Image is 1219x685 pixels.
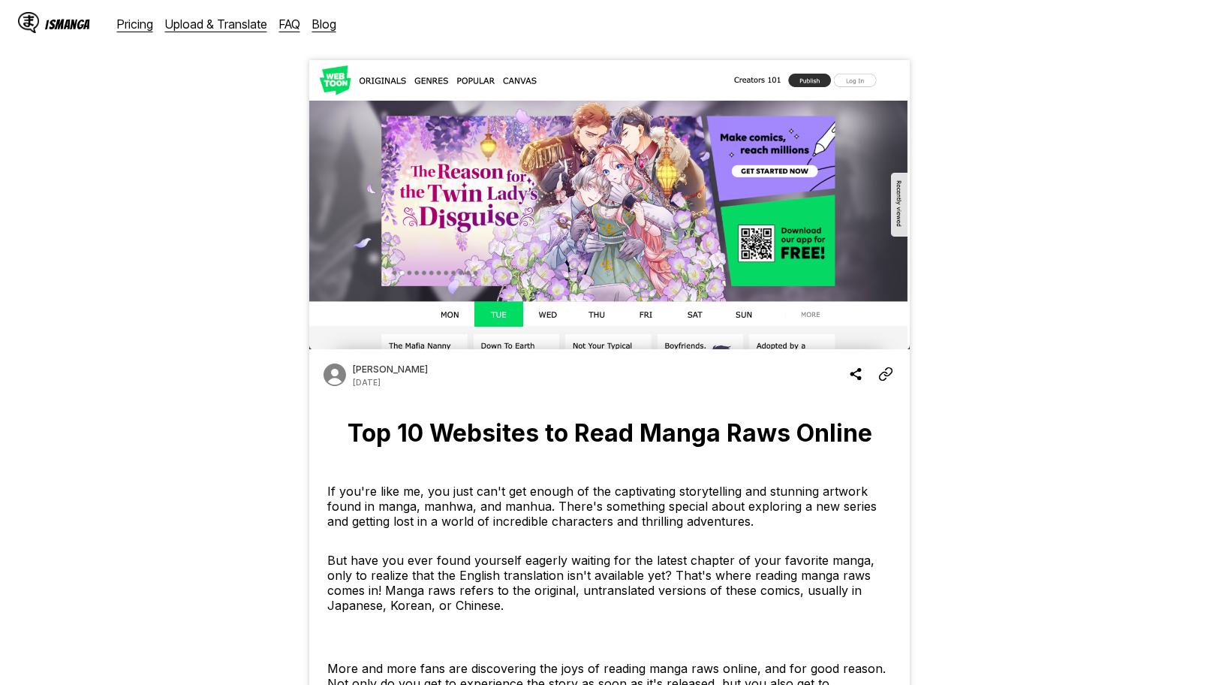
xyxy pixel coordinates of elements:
[18,12,117,36] a: IsManga LogoIsManga
[353,364,428,375] p: Author
[309,60,910,349] img: Cover
[321,418,898,448] h1: Top 10 Websites to Read Manga Raws Online
[279,17,300,32] a: FAQ
[45,17,90,32] div: IsManga
[312,17,336,32] a: Blog
[321,361,348,388] img: Author avatar
[117,17,153,32] a: Pricing
[848,365,863,383] img: Share blog
[878,365,893,383] img: Copy Article Link
[18,12,39,33] img: IsManga Logo
[353,378,381,387] p: Date published
[327,484,892,529] p: If you're like me, you just can't get enough of the captivating storytelling and stunning artwork...
[165,17,267,32] a: Upload & Translate
[327,553,892,613] p: But have you ever found yourself eagerly waiting for the latest chapter of your favorite manga, o...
